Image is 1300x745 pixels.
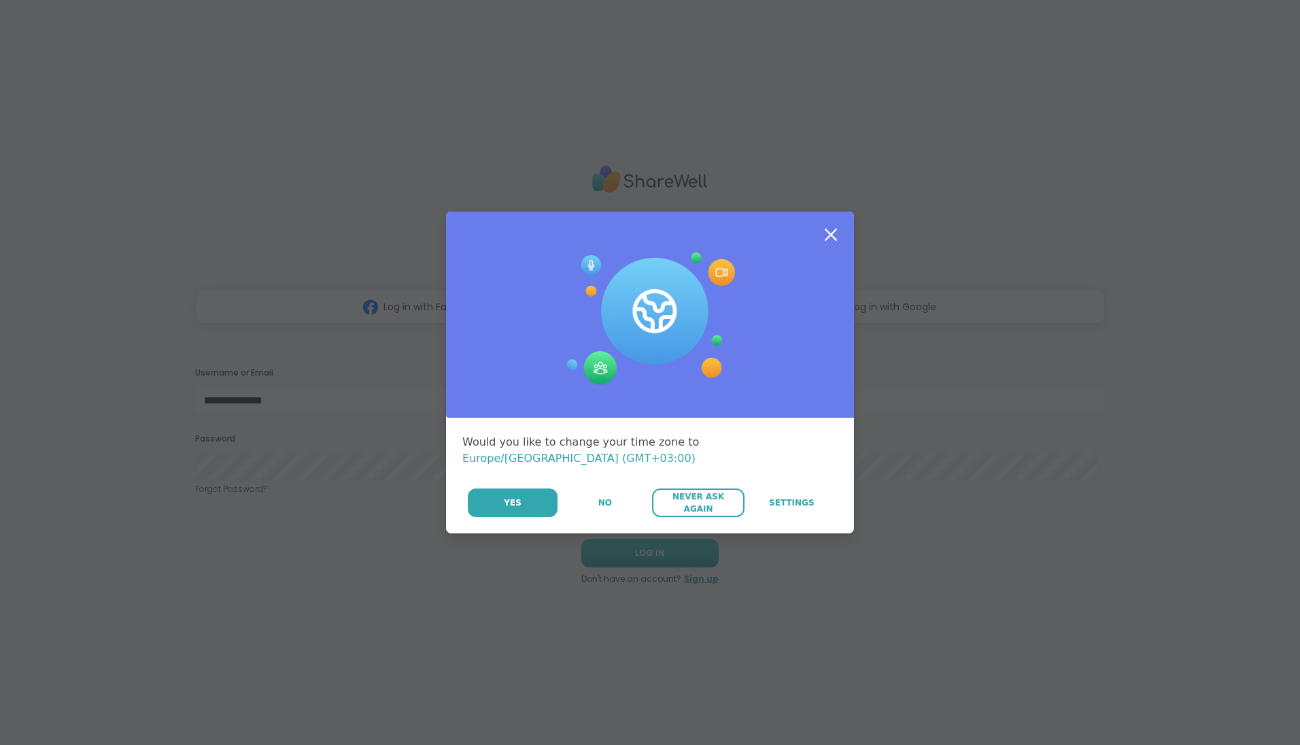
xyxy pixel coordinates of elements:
[462,434,838,467] div: Would you like to change your time zone to
[504,497,521,509] span: Yes
[652,489,744,517] button: Never Ask Again
[746,489,838,517] a: Settings
[565,252,735,386] img: Session Experience
[659,491,737,515] span: Never Ask Again
[462,452,696,465] span: Europe/[GEOGRAPHIC_DATA] (GMT+03:00)
[769,497,815,509] span: Settings
[598,497,612,509] span: No
[468,489,558,517] button: Yes
[559,489,651,517] button: No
